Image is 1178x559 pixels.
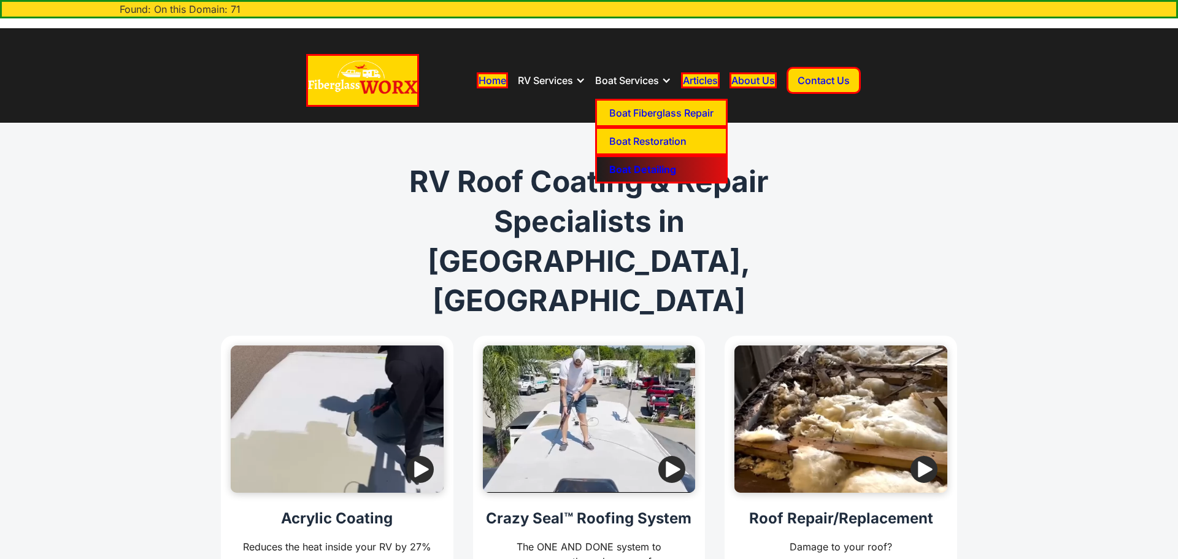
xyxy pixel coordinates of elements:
img: Fiberglass WorX – RV Repair, RV Roof & RV Detailing [308,56,417,105]
a: Boat Fiberglass Repair [595,99,728,127]
img: Play video [910,456,937,483]
div: Crazy Seal [486,507,691,530]
h3: Damage to your roof? [790,539,892,554]
div: Acrylic Coating [281,507,393,530]
strong: ™ Roofing System [564,509,691,527]
h3: Reduces the heat inside your RV by 27% [243,539,431,554]
a: Boat Restoration [595,127,728,155]
a: Home [477,72,508,88]
div: RV Services [518,74,573,87]
div: RV Services [518,62,585,99]
img: Play video [658,456,685,483]
a: About Us [730,72,777,88]
a: Contact Us [787,67,861,94]
div: Boat Services [595,74,659,87]
nav: Boat Services [595,99,728,183]
div: Roof Repair/Replacement [749,507,933,530]
a: Articles [681,72,720,88]
a: Boat Detailing [595,155,728,183]
img: Play video [407,456,434,483]
h1: RV Roof Coating & Repair Specialists in [GEOGRAPHIC_DATA], [GEOGRAPHIC_DATA] [353,162,825,321]
div: Boat Services [595,62,671,99]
